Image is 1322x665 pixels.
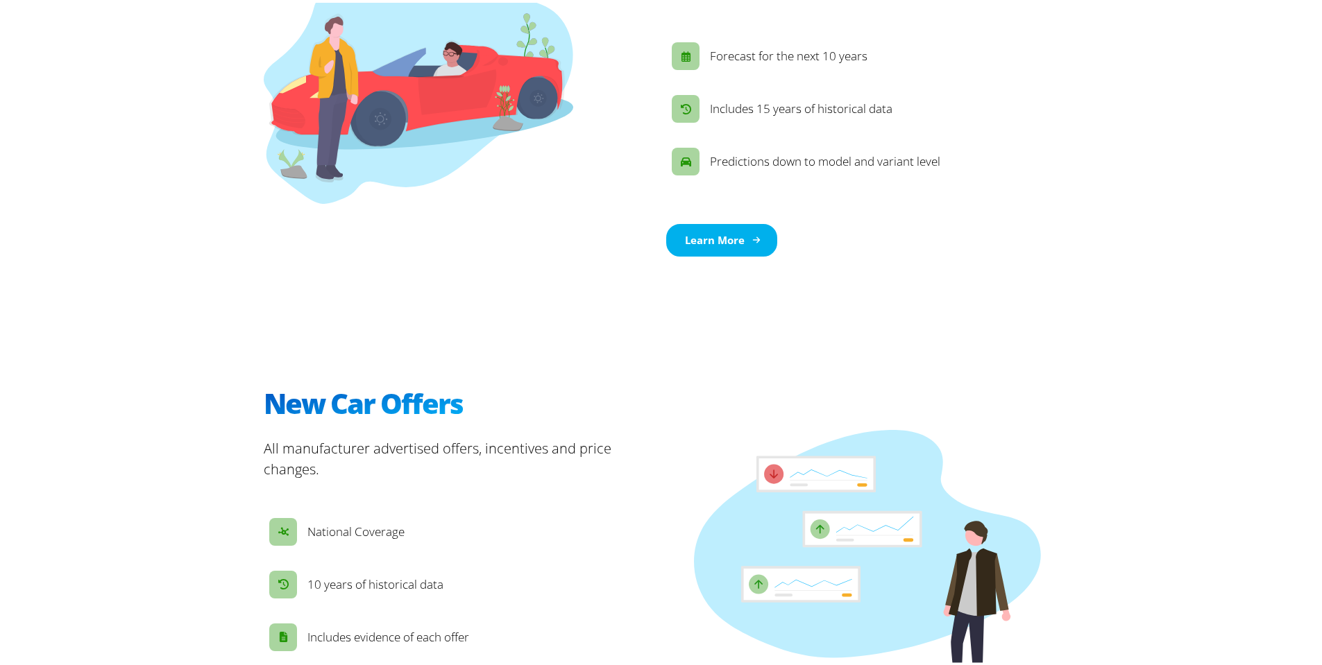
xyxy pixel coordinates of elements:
p: Includes 15 years of historical data [710,96,892,116]
p: Predictions down to model and variant level [710,149,940,169]
p: National Coverage [307,519,405,539]
p: 10 years of historical data [307,572,443,591]
p: Includes evidence of each offer [307,625,469,644]
p: Forecast for the next 10 years [710,44,867,63]
p: All manufacturer advertised offers, incentives and price changes. [264,435,666,477]
a: Learn More [666,221,777,254]
h2: New Car Offers [264,387,666,422]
